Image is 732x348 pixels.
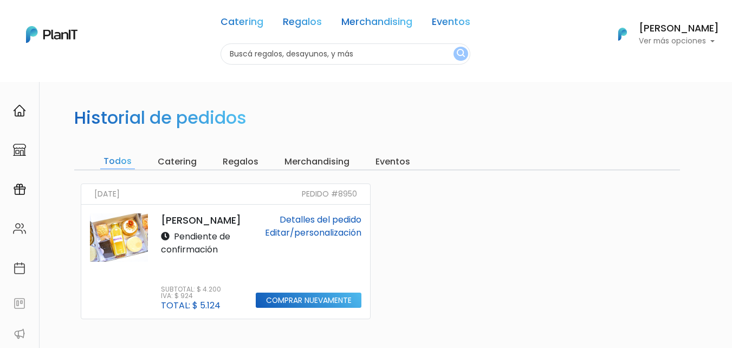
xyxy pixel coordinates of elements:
[639,24,719,34] h6: [PERSON_NAME]
[604,20,719,48] button: PlanIt Logo [PERSON_NAME] Ver más opciones
[161,301,221,310] p: Total: $ 5.124
[341,17,412,30] a: Merchandising
[639,37,719,45] p: Ver más opciones
[100,154,135,169] input: Todos
[221,17,263,30] a: Catering
[90,213,148,262] img: thumb_1.5_cajita_feliz.png
[372,154,413,169] input: Eventos
[256,293,361,308] input: Comprar nuevamente
[432,17,470,30] a: Eventos
[154,154,200,169] input: Catering
[94,188,120,200] small: [DATE]
[13,143,26,156] img: marketplace-4ceaa7011d94191e9ded77b95e3339b90024bf715f7c57f8cf31f2d8c509eaba.svg
[161,213,243,227] p: [PERSON_NAME]
[26,26,77,43] img: PlanIt Logo
[265,226,361,239] a: Editar/personalización
[13,183,26,196] img: campaigns-02234683943229c281be62815700db0a1741e53638e28bf9629b52c665b00959.svg
[457,49,465,59] img: search_button-432b6d5273f82d61273b3651a40e1bd1b912527efae98b1b7a1b2c0702e16a8d.svg
[74,107,247,128] h2: Historial de pedidos
[281,154,353,169] input: Merchandising
[13,104,26,117] img: home-e721727adea9d79c4d83392d1f703f7f8bce08238fde08b1acbfd93340b81755.svg
[13,297,26,310] img: feedback-78b5a0c8f98aac82b08bfc38622c3050aee476f2c9584af64705fc4e61158814.svg
[611,22,634,46] img: PlanIt Logo
[283,17,322,30] a: Regalos
[161,286,221,293] p: Subtotal: $ 4.200
[13,222,26,235] img: people-662611757002400ad9ed0e3c099ab2801c6687ba6c219adb57efc949bc21e19d.svg
[161,230,243,256] p: Pendiente de confirmación
[221,43,470,65] input: Buscá regalos, desayunos, y más
[161,293,221,299] p: IVA: $ 924
[280,213,361,226] a: Detalles del pedido
[302,188,357,200] small: Pedido #8950
[13,327,26,340] img: partners-52edf745621dab592f3b2c58e3bca9d71375a7ef29c3b500c9f145b62cc070d4.svg
[13,262,26,275] img: calendar-87d922413cdce8b2cf7b7f5f62616a5cf9e4887200fb71536465627b3292af00.svg
[219,154,262,169] input: Regalos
